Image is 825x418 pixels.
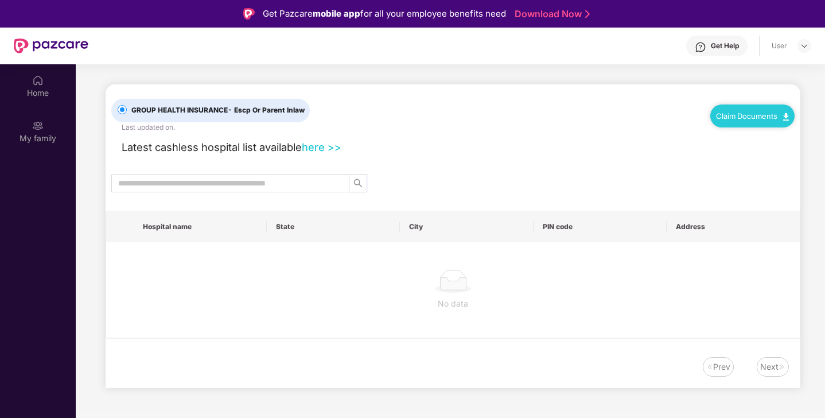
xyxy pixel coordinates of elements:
[122,141,302,153] span: Latest cashless hospital list available
[263,7,506,21] div: Get Pazcare for all your employee benefits need
[32,75,44,86] img: svg+xml;base64,PHN2ZyBpZD0iSG9tZSIgeG1sbnM9Imh0dHA6Ly93d3cudzMub3JnLzIwMDAvc3ZnIiB3aWR0aD0iMjAiIG...
[243,8,255,20] img: Logo
[302,141,341,153] a: here >>
[515,8,586,20] a: Download Now
[534,211,667,242] th: PIN code
[716,111,789,121] a: Claim Documents
[711,41,739,51] div: Get Help
[127,105,309,116] span: GROUP HEALTH INSURANCE
[676,222,791,231] span: Address
[228,106,305,114] span: - Escp Or Parent Inlaw
[122,122,175,133] div: Last updated on .
[313,8,360,19] strong: mobile app
[349,174,367,192] button: search
[783,113,789,121] img: svg+xml;base64,PHN2ZyB4bWxucz0iaHR0cDovL3d3dy53My5vcmcvMjAwMC9zdmciIHdpZHRoPSIxMC40IiBoZWlnaHQ9Ij...
[32,120,44,131] img: svg+xml;base64,PHN2ZyB3aWR0aD0iMjAiIGhlaWdodD0iMjAiIHZpZXdCb3g9IjAgMCAyMCAyMCIgZmlsbD0ibm9uZSIgeG...
[143,222,258,231] span: Hospital name
[800,41,809,51] img: svg+xml;base64,PHN2ZyBpZD0iRHJvcGRvd24tMzJ4MzIiIHhtbG5zPSJodHRwOi8vd3d3LnczLm9yZy8yMDAwL3N2ZyIgd2...
[779,363,785,370] img: svg+xml;base64,PHN2ZyB4bWxucz0iaHR0cDovL3d3dy53My5vcmcvMjAwMC9zdmciIHdpZHRoPSIxNiIgaGVpZ2h0PSIxNi...
[267,211,400,242] th: State
[667,211,800,242] th: Address
[706,363,713,370] img: svg+xml;base64,PHN2ZyB4bWxucz0iaHR0cDovL3d3dy53My5vcmcvMjAwMC9zdmciIHdpZHRoPSIxNiIgaGVpZ2h0PSIxNi...
[695,41,706,53] img: svg+xml;base64,PHN2ZyBpZD0iSGVscC0zMngzMiIgeG1sbnM9Imh0dHA6Ly93d3cudzMub3JnLzIwMDAvc3ZnIiB3aWR0aD...
[585,8,590,20] img: Stroke
[115,297,791,310] div: No data
[349,179,367,188] span: search
[713,361,730,373] div: Prev
[14,38,88,53] img: New Pazcare Logo
[400,211,533,242] th: City
[134,211,267,242] th: Hospital name
[772,41,787,51] div: User
[760,361,779,373] div: Next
